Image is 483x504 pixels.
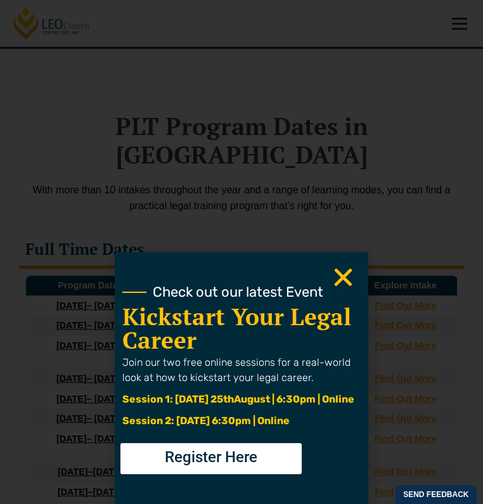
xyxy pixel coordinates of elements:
[331,265,356,290] a: Close
[120,443,302,474] a: Register Here
[122,301,351,356] a: Kickstart Your Legal Career
[122,393,223,405] span: Session 1: [DATE] 25
[234,393,354,405] span: August | 6:30pm | Online
[122,356,351,384] span: Join our two free online sessions for a real-world look at how to kickstart your legal career.
[165,449,257,465] span: Register Here
[223,393,234,405] span: th
[153,285,323,299] span: Check out our latest Event
[122,415,290,427] span: Session 2: [DATE] 6:30pm | Online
